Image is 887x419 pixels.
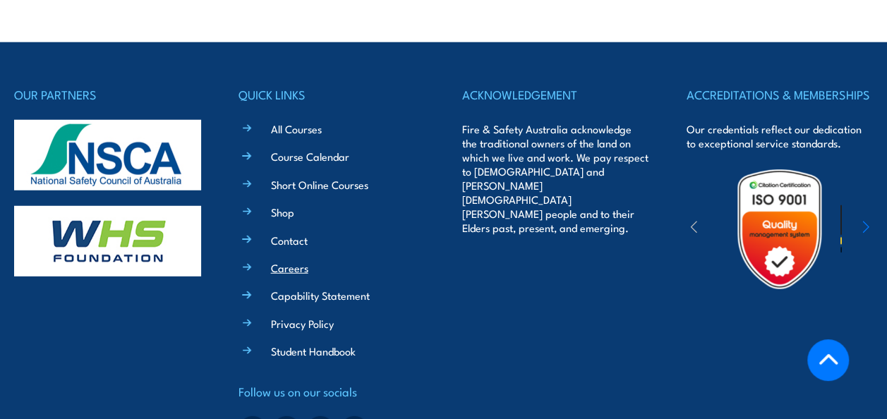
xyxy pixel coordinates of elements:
[239,382,426,401] h4: Follow us on our socials
[14,120,201,190] img: nsca-logo-footer
[271,288,370,303] a: Capability Statement
[462,122,649,235] p: Fire & Safety Australia acknowledge the traditional owners of the land on which we live and work....
[271,205,294,219] a: Shop
[271,233,308,248] a: Contact
[239,85,426,104] h4: QUICK LINKS
[271,260,308,275] a: Careers
[718,168,841,291] img: Untitled design (19)
[271,149,349,164] a: Course Calendar
[271,121,322,136] a: All Courses
[14,206,201,277] img: whs-logo-footer
[462,85,649,104] h4: ACKNOWLEDGEMENT
[14,85,201,104] h4: OUR PARTNERS
[687,122,874,150] p: Our credentials reflect our dedication to exceptional service standards.
[271,316,334,331] a: Privacy Policy
[687,85,874,104] h4: ACCREDITATIONS & MEMBERSHIPS
[271,344,356,358] a: Student Handbook
[271,177,368,192] a: Short Online Courses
